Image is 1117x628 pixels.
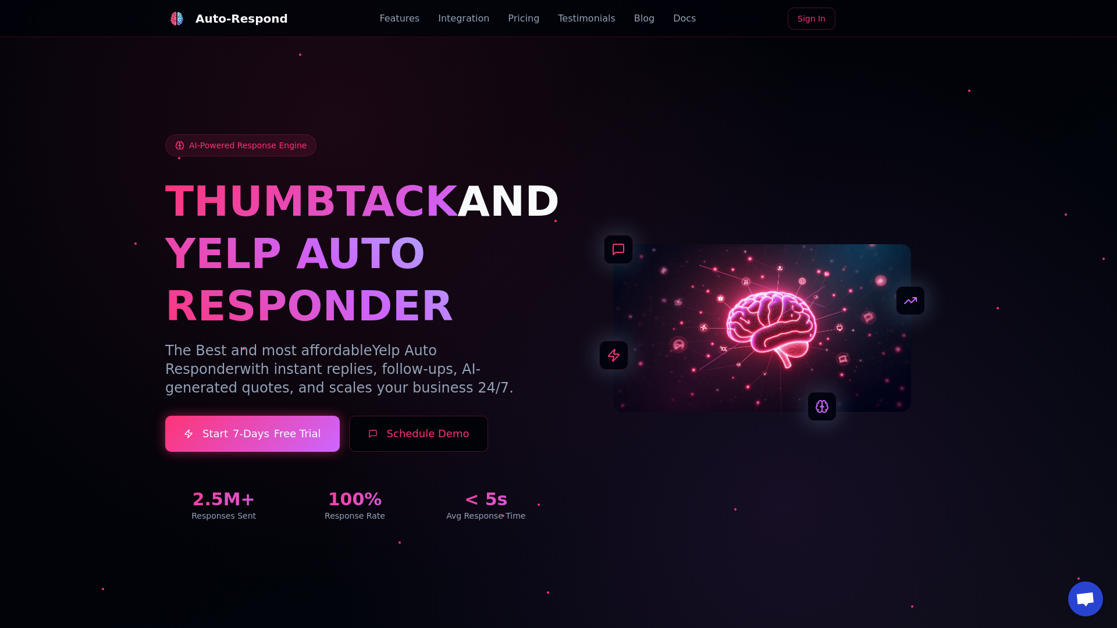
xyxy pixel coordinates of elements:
img: logo.svg [170,12,184,26]
span: 7-Days [233,426,269,442]
button: Schedule Demo [349,416,489,452]
div: Responses Sent [165,510,282,522]
div: Response Rate [296,510,413,522]
img: AI Neural Network Brain [613,244,911,412]
div: Open chat [1068,581,1103,616]
a: Sign In [788,8,835,30]
a: Testimonials [558,12,616,26]
span: AI-Powered Response Engine [189,140,307,151]
div: 2.5M+ [165,489,282,510]
div: Auto-Respond [195,10,288,27]
a: Features [379,12,419,26]
a: Start7-DaysFree Trial [165,416,340,452]
span: Yelp Auto Responder [165,342,437,377]
div: 100% [296,489,413,510]
a: Docs [673,12,696,26]
span: THUMBTACK [165,177,457,226]
a: Auto-Respond [165,7,288,30]
h1: YELP AUTO RESPONDER [165,227,545,332]
span: AND [457,177,560,226]
div: Avg Response Time [428,510,545,522]
p: The Best and most affordable with instant replies, follow-ups, AI-generated quotes, and scales yo... [165,341,545,397]
div: < 5s [428,489,545,510]
a: Pricing [508,12,539,26]
a: Blog [634,12,654,26]
a: Integration [438,12,489,26]
iframe: Sign in with Google Button [839,6,958,32]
